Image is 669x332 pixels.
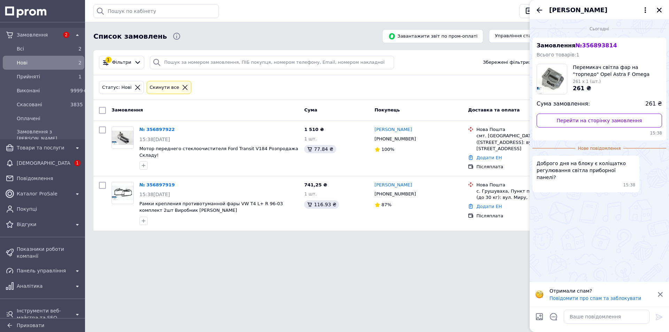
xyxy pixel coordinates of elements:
span: Виконані [17,87,68,94]
span: Нове повідомлення [575,146,624,152]
a: [PERSON_NAME] [375,126,412,133]
img: Фото товару [112,186,133,200]
span: 15:38 12.08.2025 [537,130,662,136]
span: 2 [78,60,82,65]
input: Пошук по кабінету [93,4,219,18]
span: Повідомлення [17,175,82,182]
span: 261 x 1 (шт.) [573,79,601,84]
span: 1 шт. [304,191,317,196]
span: Прийняті [17,73,68,80]
span: 261 ₴ [645,100,662,108]
span: 1 [78,74,82,79]
span: Аналітика [17,283,70,289]
span: Замовлення [537,42,617,49]
span: 1 шт. [304,136,317,141]
div: Післяплата [476,164,575,170]
span: Покупець [375,107,400,113]
img: Фото товару [112,131,133,145]
div: Cкинути все [148,84,181,91]
button: Закрити [655,6,663,14]
span: Панель управління [17,267,70,274]
span: [PERSON_NAME] [549,6,607,15]
span: Товари та послуги [17,144,70,151]
span: Замовлення [111,107,143,113]
span: 2 [63,32,69,38]
p: Отримали спам? [549,287,653,294]
span: [DEMOGRAPHIC_DATA] [17,160,70,167]
span: Приховати [17,323,44,328]
div: Статус: Нові [101,84,133,91]
span: 261 ₴ [573,85,591,92]
button: Назад [535,6,544,14]
img: :face_with_monocle: [535,290,544,299]
span: 1 [74,160,80,166]
span: Доставка та оплата [468,107,520,113]
div: 77.84 ₴ [304,145,336,153]
span: 15:38 12.08.2025 [623,182,636,188]
span: 15:38[DATE] [139,192,170,197]
span: 741,25 ₴ [304,182,327,187]
div: смт. [GEOGRAPHIC_DATA] ([STREET_ADDRESS]: вул. [STREET_ADDRESS] [476,133,575,152]
span: Збережені фільтри: [483,59,530,66]
button: Чат [519,4,551,18]
button: Завантажити звіт по пром-оплаті [382,29,483,43]
div: [PHONE_NUMBER] [373,190,417,199]
a: Рамки крепления противотуманной фары VW T4 L+ R 96-03 комплект 2шт Виробник [PERSON_NAME] [139,201,283,213]
span: Замовлення [17,31,59,38]
span: Каталог ProSale [17,190,70,197]
span: Покупці [17,206,82,213]
input: Пошук за номером замовлення, ПІБ покупця, номером телефону, Email, номером накладної [150,56,394,69]
div: Нова Пошта [476,182,575,188]
button: Повідомити про спам та заблокувати [549,296,641,301]
a: Додати ЕН [476,155,502,160]
button: [PERSON_NAME] [549,6,649,15]
button: Відкрити шаблони відповідей [549,312,558,321]
div: 12.08.2025 [532,25,666,32]
span: 87% [382,202,392,207]
span: Список замовлень [93,31,167,41]
span: Всi [17,45,68,52]
span: Сьогодні [587,26,612,32]
span: Cума [304,107,317,113]
div: 116.93 ₴ [304,200,339,209]
a: Мотор переднего стеклоочистителя Ford Transit V184 Розпродажа Складу! [139,146,298,158]
a: Додати ЕН [476,204,502,209]
span: Інструменти веб-майстра та SEO [17,307,70,321]
div: Нова Пошта [476,126,575,133]
span: Доброго дня на блоку є коліщатко регулювання світла приборної панелі? [537,160,635,181]
span: Замовлення з [PERSON_NAME] [17,128,82,142]
div: [PHONE_NUMBER] [373,134,417,144]
a: Фото товару [111,182,134,204]
a: № 356897922 [139,127,175,132]
a: Перейти на сторінку замовлення [537,114,662,128]
span: Нові [17,59,68,66]
span: Фільтри [112,59,131,66]
span: Перемикач світла фар на "торпедо" Opel Astra F Omega Corsa B [573,64,662,78]
a: Фото товару [111,126,134,149]
span: 3835 [70,102,83,107]
span: Скасовані [17,101,68,108]
span: № 356893814 [575,42,617,49]
div: с. Грушуваха, Пункт приймання-видачі (до 30 кг): вул. Миру, 16 [476,188,575,201]
span: Показники роботи компанії [17,246,82,260]
span: Відгуки [17,221,70,228]
span: 15:38[DATE] [139,137,170,142]
span: 2 [78,46,82,52]
span: 1 510 ₴ [304,127,324,132]
span: Всього товарів: 1 [537,52,579,57]
span: Оплачені [17,115,82,122]
div: Післяплата [476,213,575,219]
a: № 356897919 [139,182,175,187]
img: 5772410338_w1000_h1000_peremikach-svitla-far.jpg [537,64,567,94]
a: [PERSON_NAME] [375,182,412,188]
div: 1 [105,57,111,63]
span: Сума замовлення: [537,100,590,108]
span: 9999+ [70,88,87,93]
button: Управління статусами [489,29,554,43]
span: 100% [382,147,394,152]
